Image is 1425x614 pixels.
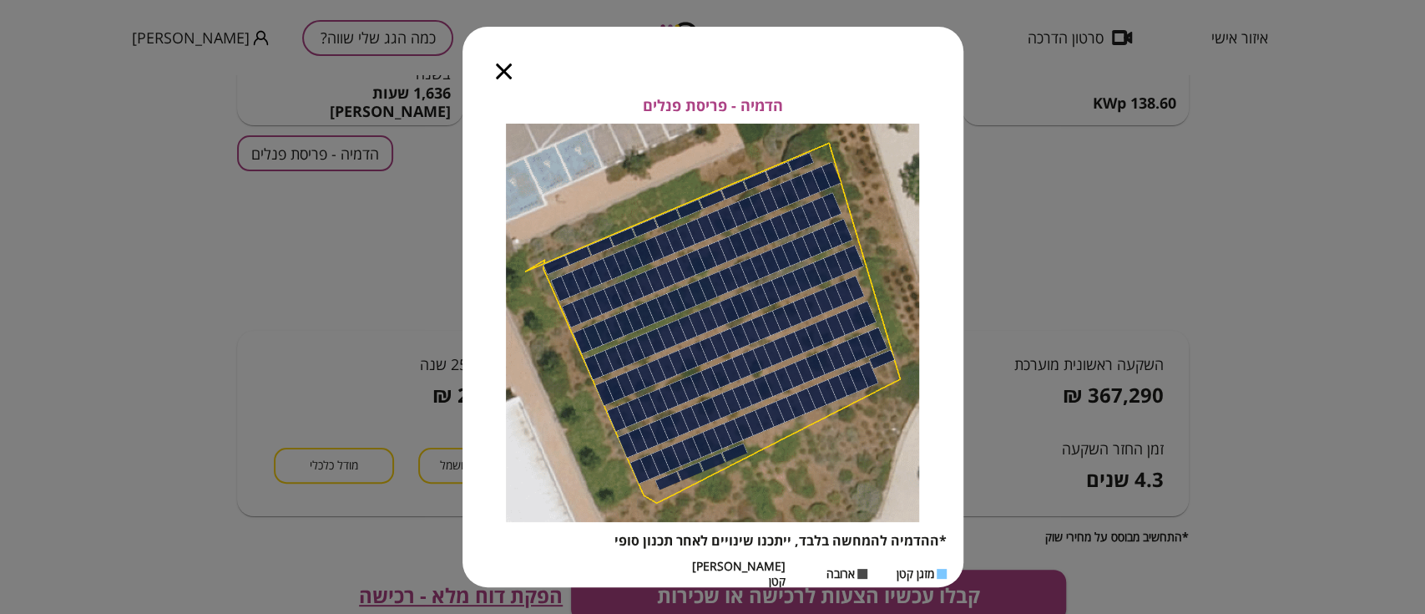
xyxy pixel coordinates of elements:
span: הדמיה - פריסת פנלים [643,97,783,115]
span: מזגן קטן [897,566,934,581]
span: [PERSON_NAME] קטן [692,559,786,588]
span: ארובה [826,566,855,581]
img: Panels layout [506,124,919,523]
span: *ההדמיה להמחשה בלבד, ייתכנו שינויים לאחר תכנון סופי [614,531,947,550]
